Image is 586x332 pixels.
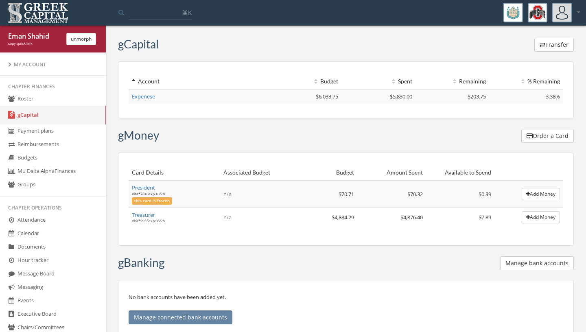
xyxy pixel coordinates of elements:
span: $4,876.40 [400,214,423,221]
th: Card Details [129,165,220,180]
th: Associated Budget [220,165,289,180]
div: % Remaining [492,77,560,85]
button: Add Money [522,188,560,200]
h3: gBanking [118,256,164,269]
th: Budget [289,165,357,180]
span: ⌘K [182,9,192,17]
span: $5,830.00 [390,93,412,100]
th: Amount Spent [357,165,426,180]
span: $203.75 [468,93,486,100]
span: $70.32 [407,190,423,198]
div: Visa * 9955 exp. 08 / 28 [132,218,217,224]
span: 3.38% [546,93,560,100]
button: Manage connected bank accounts [129,310,232,324]
div: Account [132,77,265,85]
span: this card is frozen [132,197,172,205]
span: $70.71 [339,190,354,198]
span: $4,884.29 [332,214,354,221]
button: unmorph [66,33,96,45]
button: Transfer [534,38,574,52]
div: Eman Shahid [8,32,60,41]
p: No bank accounts have been added yet. [129,293,563,324]
button: Order a Card [521,129,574,143]
div: Budget [271,77,339,85]
div: copy quick link [8,41,60,46]
button: Add Money [522,211,560,223]
span: n/a [223,214,232,221]
div: My Account [8,61,98,68]
div: Remaining [419,77,486,85]
span: n/a [223,190,232,198]
a: President [132,184,155,191]
span: $7.89 [479,214,491,221]
a: Treasurer [132,211,155,218]
th: Available to Spend [426,165,495,180]
div: Spent [345,77,412,85]
span: $6,033.75 [316,93,338,100]
span: $0.39 [479,190,491,198]
a: Expenese [132,93,155,100]
button: Manage bank accounts [500,256,574,270]
h3: gMoney [118,129,159,142]
div: Visa * 7810 exp. 10 / 28 [132,192,217,197]
h3: gCapital [118,38,159,50]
